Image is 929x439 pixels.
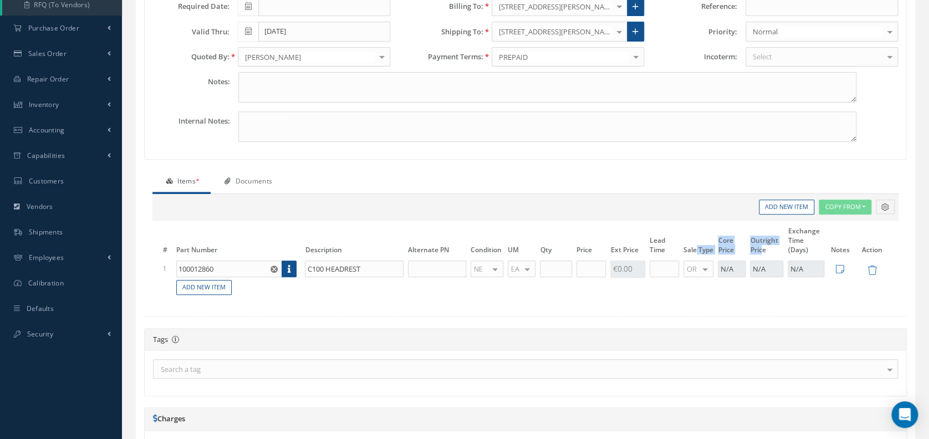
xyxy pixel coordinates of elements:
span: Normal [750,26,883,37]
span: Repair Order [27,74,69,84]
th: # [161,225,174,259]
span: Security [27,329,53,339]
button: Copy From [819,200,871,215]
th: Exchange Time (Days) [785,225,826,259]
div: €0.00 [610,261,645,278]
button: Reset [268,261,282,277]
label: Payment Terms: [399,53,483,61]
span: Capabilities [27,151,65,160]
th: Lead Time [647,225,681,259]
span: Accounting [29,125,65,135]
label: Shipping To: [399,28,483,36]
span: Search a tag [158,364,201,375]
label: Billing To: [399,2,483,11]
span: Employees [29,253,64,262]
th: Outright Price [748,225,785,259]
span: Purchase Order [28,23,79,33]
div: Open Intercom Messenger [891,401,918,428]
a: Remove Item [867,267,877,276]
th: Price [574,225,608,259]
a: Add New Item [176,280,232,295]
span: Sales Order [28,49,67,58]
th: Action [854,225,890,259]
th: Notes [826,225,854,259]
th: UM [506,225,538,259]
label: Valid Thru: [145,28,229,36]
span: Vendors [27,202,53,211]
th: Ext Price [608,225,647,259]
label: Quoted By: [145,53,229,61]
span: PREPAID [496,52,629,63]
label: Required Date: [145,2,229,11]
th: Sale Type [681,225,716,259]
label: Reference: [652,2,737,11]
th: Condition [468,225,506,259]
span: Defaults [27,304,54,313]
a: Add New Item [759,200,814,215]
th: Qty [538,225,574,259]
label: Priority: [652,28,737,36]
span: Select [750,52,772,63]
label: Incoterm: [652,53,737,61]
span: OR [684,263,698,274]
h5: Charges [153,415,517,423]
span: NE [471,263,488,274]
span: EA [508,263,520,274]
th: Alternate PN [406,225,468,259]
a: Documents [211,171,283,194]
td: 1 [161,259,174,279]
th: Core Price [716,225,748,259]
label: Notes: [145,72,230,103]
label: Internal Notes: [145,111,230,142]
span: [PERSON_NAME] [242,52,375,63]
a: Items [152,171,211,194]
span: Inventory [29,100,59,109]
th: Part Number [174,225,303,259]
th: Description [303,225,406,259]
span: [STREET_ADDRESS][PERSON_NAME] [496,1,612,12]
svg: Reset [270,266,278,273]
div: Tags [145,329,906,351]
span: [STREET_ADDRESS][PERSON_NAME] [496,26,612,37]
span: Shipments [29,227,63,237]
span: Calibration [28,278,64,288]
span: Customers [29,176,64,186]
